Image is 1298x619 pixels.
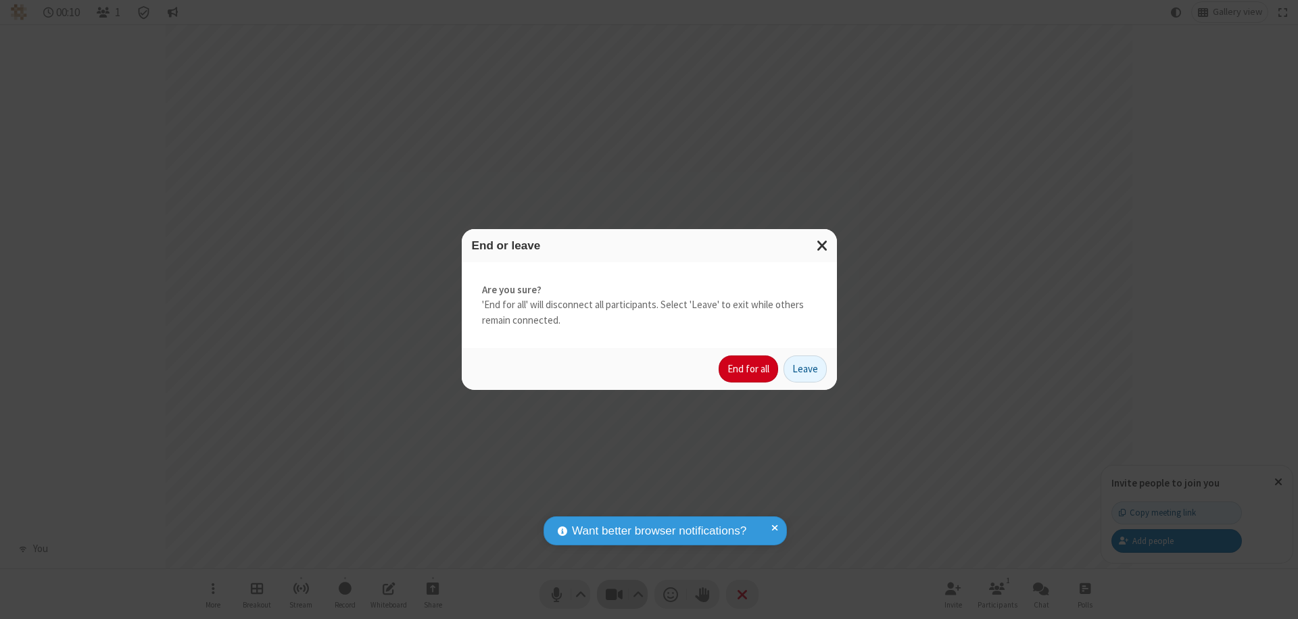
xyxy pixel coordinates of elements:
strong: Are you sure? [482,282,817,298]
button: End for all [719,355,778,382]
span: Want better browser notifications? [572,522,746,540]
h3: End or leave [472,239,827,252]
div: 'End for all' will disconnect all participants. Select 'Leave' to exit while others remain connec... [462,262,837,349]
button: Leave [784,355,827,382]
button: Close modal [809,229,837,262]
